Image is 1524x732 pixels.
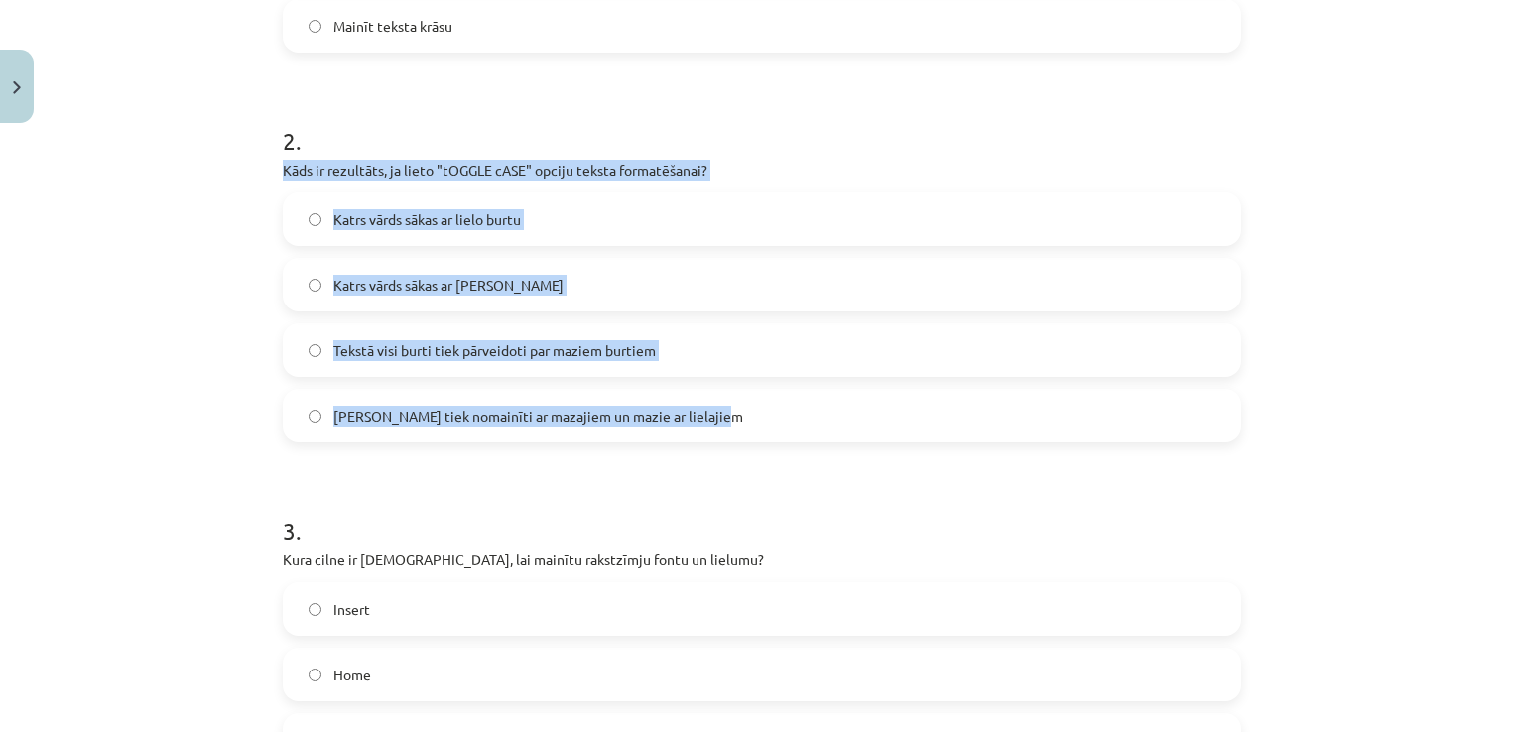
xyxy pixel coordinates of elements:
[283,482,1241,544] h1: 3 .
[283,549,1241,570] p: Kura cilne ir [DEMOGRAPHIC_DATA], lai mainītu rakstzīmju fontu un lielumu?
[283,92,1241,154] h1: 2 .
[13,81,21,94] img: icon-close-lesson-0947bae3869378f0d4975bcd49f059093ad1ed9edebbc8119c70593378902aed.svg
[309,344,321,357] input: Tekstā visi burti tiek pārveidoti par maziem burtiem
[309,279,321,292] input: Katrs vārds sākas ar [PERSON_NAME]
[309,213,321,226] input: Katrs vārds sākas ar lielo burtu
[309,669,321,681] input: Home
[309,603,321,616] input: Insert
[333,599,370,620] span: Insert
[309,410,321,423] input: [PERSON_NAME] tiek nomainīti ar mazajiem un mazie ar lielajiem
[283,160,1241,181] p: Kāds ir rezultāts, ja lieto "tOGGLE cASE" opciju teksta formatēšanai?
[333,275,564,296] span: Katrs vārds sākas ar [PERSON_NAME]
[333,665,371,685] span: Home
[333,340,656,361] span: Tekstā visi burti tiek pārveidoti par maziem burtiem
[333,16,452,37] span: Mainīt teksta krāsu
[309,20,321,33] input: Mainīt teksta krāsu
[333,209,521,230] span: Katrs vārds sākas ar lielo burtu
[333,406,743,427] span: [PERSON_NAME] tiek nomainīti ar mazajiem un mazie ar lielajiem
